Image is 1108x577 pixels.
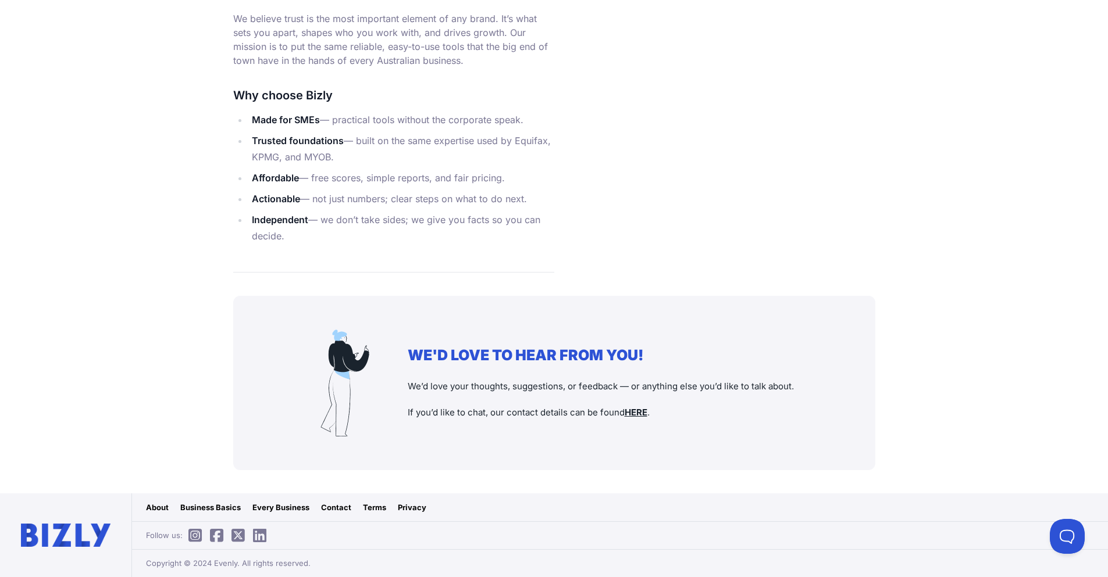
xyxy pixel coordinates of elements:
a: Privacy [398,501,426,513]
p: We believe trust is the most important element of any brand. It’s what sets you apart, shapes who... [233,12,554,67]
a: Contact [321,501,351,513]
a: About [146,501,169,513]
iframe: Toggle Customer Support [1050,519,1085,554]
strong: Actionable [252,193,300,205]
strong: Trusted foundations [252,135,344,146]
span: Follow us: [146,529,272,541]
a: HERE [625,407,647,418]
li: — built on the same expertise used by Equifax, KPMG, and MYOB. [248,132,554,165]
p: We’d love your thoughts, suggestions, or feedback — or anything else you’d like to talk about. If... [408,380,852,420]
a: Every Business [252,501,309,513]
strong: Independent [252,214,308,225]
strong: Made for SMEs [252,114,320,126]
a: Business Basics [180,501,241,513]
li: — practical tools without the corporate speak. [248,112,554,128]
span: Copyright © 2024 Evenly. All rights reserved. [146,557,311,569]
li: — not just numbers; clear steps on what to do next. [248,191,554,207]
a: Terms [363,501,386,513]
strong: Affordable [252,172,299,184]
li: — we don’t take sides; we give you facts so you can decide. [248,212,554,244]
li: — free scores, simple reports, and fair pricing. [248,170,554,186]
h3: Why choose Bizly [233,86,554,105]
h2: WE'D LOVE TO HEAR FROM YOU! [408,346,852,364]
